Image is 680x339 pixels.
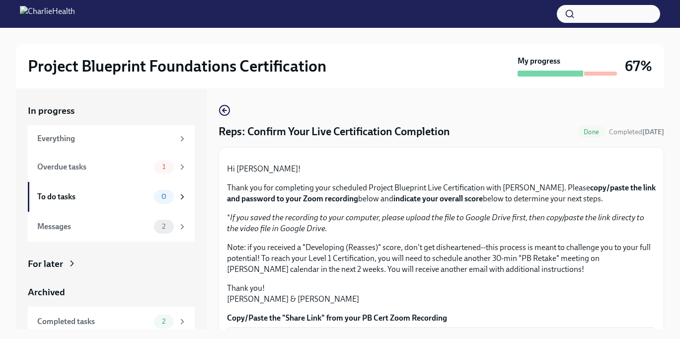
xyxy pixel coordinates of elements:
div: Everything [37,133,174,144]
p: Thank you! [PERSON_NAME] & [PERSON_NAME] [227,283,656,305]
em: If you saved the recording to your computer, please upload the file to Google Drive first, then c... [227,213,644,233]
a: For later [28,257,195,270]
h3: 67% [625,57,652,75]
span: Completed [609,128,664,136]
a: To do tasks0 [28,182,195,212]
span: 0 [155,193,172,200]
a: Overdue tasks1 [28,152,195,182]
a: Completed tasks2 [28,307,195,337]
strong: [DATE] [642,128,664,136]
p: Thank you for completing your scheduled Project Blueprint Live Certification with [PERSON_NAME]. ... [227,182,656,204]
div: Messages [37,221,150,232]
span: September 26th, 2025 08:35 [609,127,664,137]
div: For later [28,257,63,270]
strong: My progress [518,56,560,67]
span: 2 [156,318,171,325]
p: Note: if you received a "Developing (Reasses)" score, don't get disheartened--this process is mea... [227,242,656,275]
span: 2 [156,223,171,230]
a: In progress [28,104,195,117]
span: Done [578,128,605,136]
div: To do tasks [37,191,150,202]
a: Everything [28,125,195,152]
strong: indicate your overall score [393,194,483,203]
p: Hi [PERSON_NAME]! [227,164,656,174]
a: Messages2 [28,212,195,242]
a: Archived [28,286,195,299]
div: Completed tasks [37,316,150,327]
div: Overdue tasks [37,162,150,172]
img: CharlieHealth [20,6,75,22]
span: 1 [156,163,171,170]
label: Copy/Paste the "Share Link" from your PB Cert Zoom Recording [227,313,656,324]
h2: Project Blueprint Foundations Certification [28,56,326,76]
h4: Reps: Confirm Your Live Certification Completion [219,124,450,139]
